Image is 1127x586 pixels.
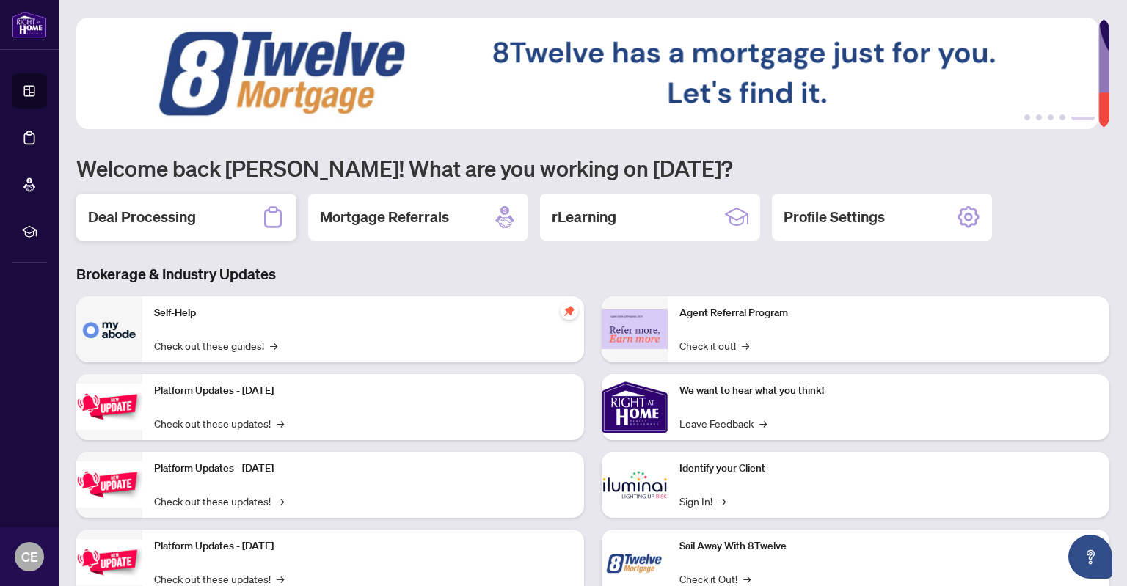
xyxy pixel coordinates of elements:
[679,383,1098,399] p: We want to hear what you think!
[1071,114,1095,120] button: 5
[277,493,284,509] span: →
[76,264,1109,285] h3: Brokerage & Industry Updates
[1024,114,1030,120] button: 1
[552,207,616,227] h2: rLearning
[1036,114,1042,120] button: 2
[76,461,142,508] img: Platform Updates - July 8, 2025
[270,337,277,354] span: →
[679,493,726,509] a: Sign In!→
[718,493,726,509] span: →
[76,539,142,585] img: Platform Updates - June 23, 2025
[154,337,277,354] a: Check out these guides!→
[154,415,284,431] a: Check out these updates!→
[21,546,38,567] span: CE
[1048,114,1054,120] button: 3
[76,296,142,362] img: Self-Help
[277,415,284,431] span: →
[561,302,578,320] span: pushpin
[679,337,749,354] a: Check it out!→
[320,207,449,227] h2: Mortgage Referrals
[679,415,767,431] a: Leave Feedback→
[76,384,142,430] img: Platform Updates - July 21, 2025
[1068,535,1112,579] button: Open asap
[742,337,749,354] span: →
[1059,114,1065,120] button: 4
[154,461,572,477] p: Platform Updates - [DATE]
[12,11,47,38] img: logo
[679,305,1098,321] p: Agent Referral Program
[76,18,1098,129] img: Slide 4
[154,493,284,509] a: Check out these updates!→
[784,207,885,227] h2: Profile Settings
[759,415,767,431] span: →
[602,309,668,349] img: Agent Referral Program
[88,207,196,227] h2: Deal Processing
[154,305,572,321] p: Self-Help
[679,538,1098,554] p: Sail Away With 8Twelve
[602,452,668,518] img: Identify your Client
[154,538,572,554] p: Platform Updates - [DATE]
[679,461,1098,477] p: Identify your Client
[76,154,1109,182] h1: Welcome back [PERSON_NAME]! What are you working on [DATE]?
[154,383,572,399] p: Platform Updates - [DATE]
[602,374,668,440] img: We want to hear what you think!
